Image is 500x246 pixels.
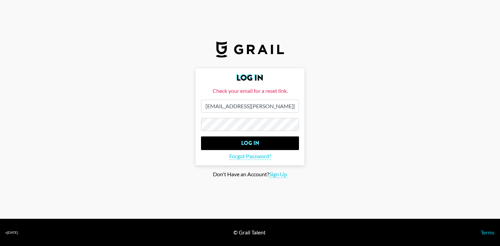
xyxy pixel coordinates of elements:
[216,41,284,58] img: Grail Talent Logo
[201,74,299,82] h2: Log In
[233,229,266,236] div: © Grail Talent
[229,153,271,160] span: Forgot Password?
[201,136,299,150] input: Log In
[481,229,495,235] a: Terms
[5,230,18,235] div: v [DATE]
[5,171,495,178] div: Don't Have an Account?
[269,171,287,178] span: Sign Up
[201,100,299,113] input: Email
[201,87,299,94] div: Check your email for a reset link.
